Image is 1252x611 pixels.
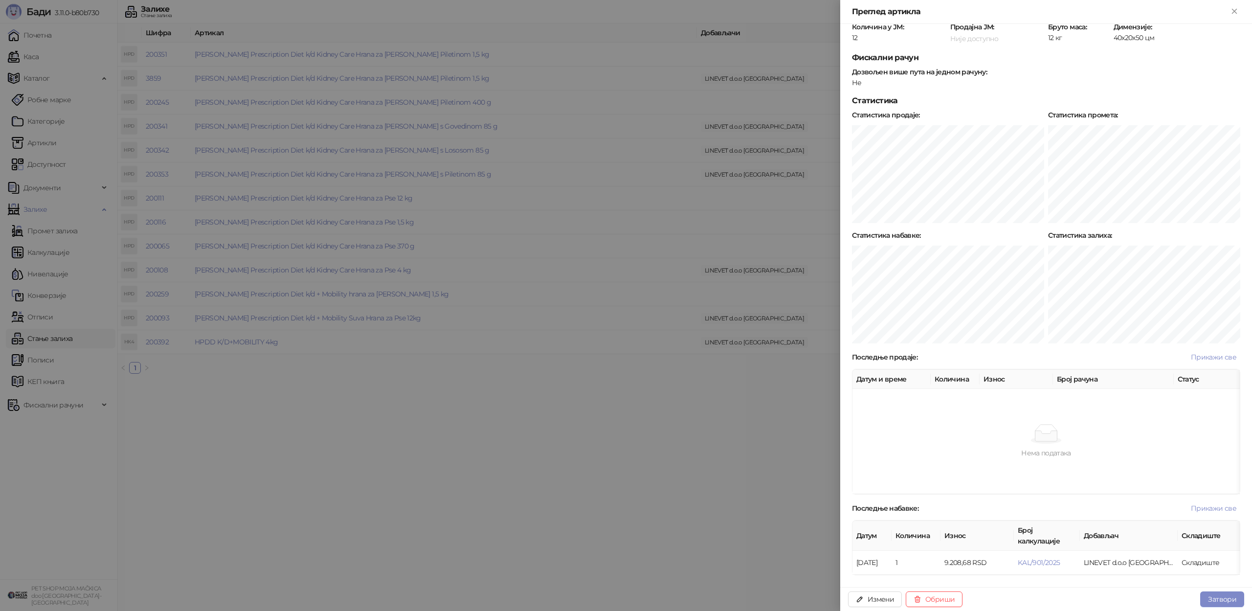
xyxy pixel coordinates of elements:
div: Преглед артикла [852,6,1229,18]
strong: Количина у ЈМ : [852,23,904,31]
th: Датум и време [852,370,931,389]
h5: Статистика [852,95,1240,107]
th: Број калкулације [1014,521,1080,551]
th: Количина [931,370,980,389]
th: Датум [852,521,892,551]
td: 9.208,68 RSD [940,551,1014,575]
strong: Статистика набавке : [852,231,921,240]
th: Број рачуна [1053,370,1174,389]
div: 12 кг [1047,33,1111,42]
button: KAL/901/2025 [1018,558,1060,567]
button: Прикажи све [1187,351,1240,363]
strong: Последње продаје : [852,353,917,362]
div: 12 [851,33,947,42]
button: Обриши [906,591,962,607]
strong: Статистика продаје : [852,111,920,119]
td: LINEVET d.o.o Nova Pazova [1080,551,1178,575]
strong: Димензије : [1114,23,1152,31]
th: Износ [940,521,1014,551]
span: Није доступно [950,34,999,43]
strong: Бруто маса : [1048,23,1087,31]
span: Прикажи све [1191,353,1236,362]
td: 1 [892,551,940,575]
th: Износ [980,370,1053,389]
strong: Статистика залиха : [1048,231,1112,240]
strong: Статистика промета : [1048,111,1118,119]
div: 40x20x50 цм [1113,33,1241,42]
th: Добављач [1080,521,1178,551]
strong: Продајна ЈМ : [950,23,994,31]
h5: Фискални рачун [852,52,1240,64]
td: Складиште [1178,551,1244,575]
div: Нема података [876,448,1216,458]
th: Складиште [1178,521,1244,551]
button: Измени [848,591,902,607]
td: [DATE] [852,551,892,575]
div: Не [851,78,1241,87]
button: Close [1229,6,1240,18]
button: Затвори [1200,591,1244,607]
button: Прикажи све [1187,502,1240,514]
th: Количина [892,521,940,551]
strong: Последње набавке : [852,504,918,513]
strong: Дозвољен више пута на једном рачуну : [852,68,987,76]
span: Прикажи све [1191,504,1236,513]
